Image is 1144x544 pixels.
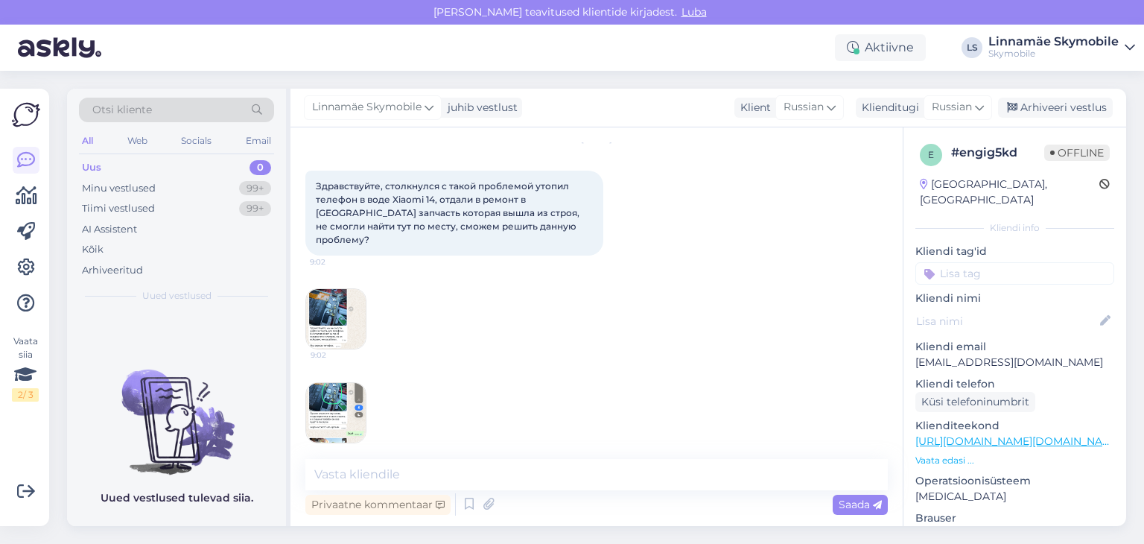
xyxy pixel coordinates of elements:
span: Linnamäe Skymobile [312,99,422,116]
span: Otsi kliente [92,102,152,118]
span: Здравствуйте, столкнулся с такой проблемой утопил телефон в воде Xiaomi 14, отдали в ремонт в [GE... [316,180,582,245]
div: Web [124,131,150,151]
p: Operatsioonisüsteem [915,473,1114,489]
p: Brauser [915,510,1114,526]
p: Kliendi nimi [915,291,1114,306]
span: 9:02 [311,350,366,361]
img: Attachment [306,383,366,443]
div: Minu vestlused [82,181,156,196]
div: 0 [250,160,271,175]
div: LS [962,37,982,58]
span: Russian [932,99,972,116]
p: Uued vestlused tulevad siia. [101,490,253,506]
input: Lisa nimi [916,313,1097,329]
span: 9:02 [311,443,366,455]
p: Klienditeekond [915,418,1114,434]
div: Email [243,131,274,151]
div: Kõik [82,242,104,257]
div: Kliendi info [915,221,1114,235]
div: Skymobile [988,48,1119,60]
div: Küsi telefoninumbrit [915,392,1035,412]
div: 2 / 3 [12,388,39,402]
p: Kliendi tag'id [915,244,1114,259]
div: 99+ [239,201,271,216]
span: Uued vestlused [142,289,212,303]
div: [GEOGRAPHIC_DATA], [GEOGRAPHIC_DATA] [920,177,1099,208]
input: Lisa tag [915,262,1114,285]
span: Russian [784,99,824,116]
div: Arhiveeri vestlus [998,98,1113,118]
div: Klienditugi [856,100,919,116]
div: Vaata siia [12,335,39,402]
div: Uus [82,160,101,175]
img: Attachment [306,289,366,349]
div: Privaatne kommentaar [305,495,451,515]
div: All [79,131,96,151]
span: e [928,149,934,160]
div: Tiimi vestlused [82,201,155,216]
a: Linnamäe SkymobileSkymobile [988,36,1135,60]
div: Aktiivne [835,34,926,61]
p: Kliendi telefon [915,376,1114,392]
div: Arhiveeritud [82,263,143,278]
a: [URL][DOMAIN_NAME][DOMAIN_NAME] [915,434,1122,448]
div: juhib vestlust [442,100,518,116]
img: Askly Logo [12,101,40,129]
span: 9:02 [310,256,366,268]
p: [MEDICAL_DATA] [915,489,1114,505]
div: AI Assistent [82,222,137,237]
span: Luba [677,5,711,19]
p: Kliendi email [915,339,1114,355]
div: # engig5kd [951,144,1044,162]
p: [EMAIL_ADDRESS][DOMAIN_NAME] [915,355,1114,370]
div: 99+ [239,181,271,196]
img: No chats [67,343,286,477]
span: Saada [839,498,882,511]
div: Klient [734,100,771,116]
div: Linnamäe Skymobile [988,36,1119,48]
div: Socials [178,131,214,151]
p: Vaata edasi ... [915,454,1114,467]
span: Offline [1044,145,1110,161]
